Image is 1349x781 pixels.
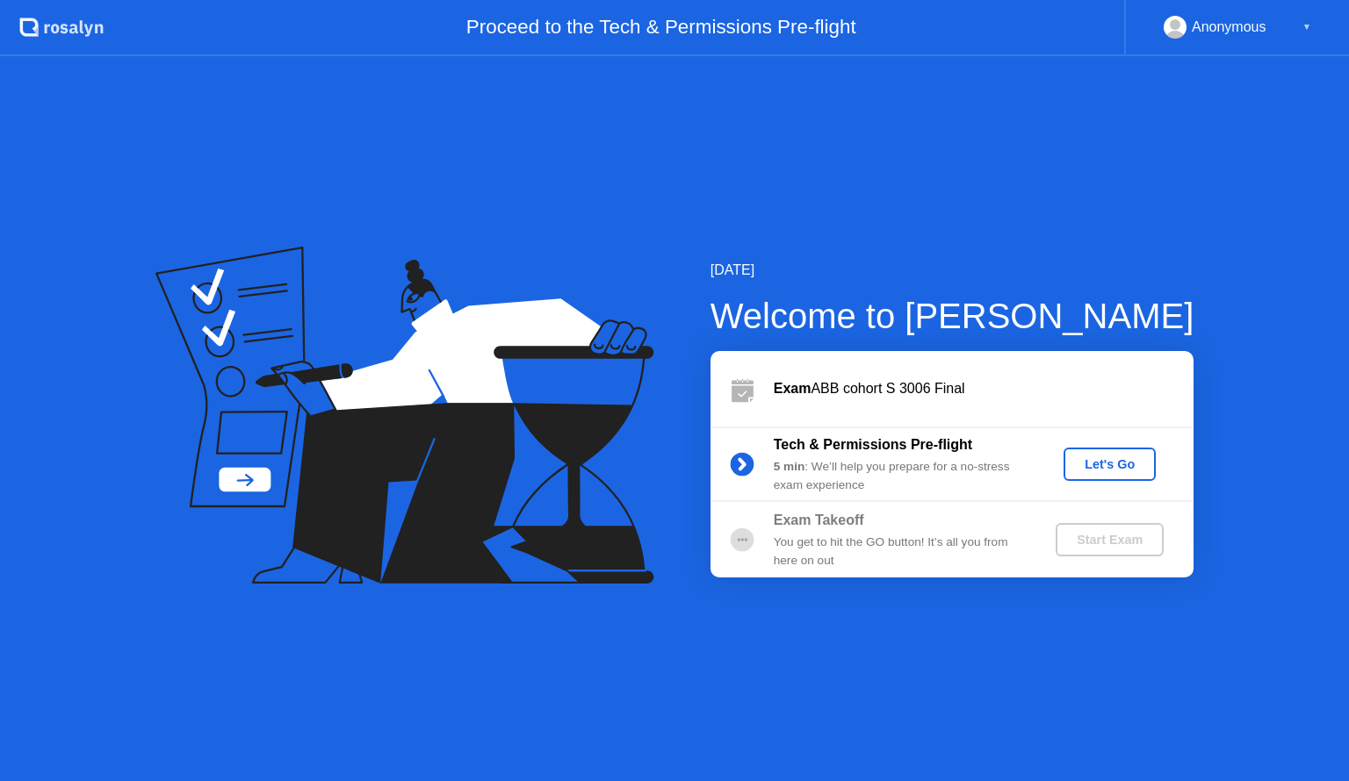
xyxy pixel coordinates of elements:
button: Start Exam [1056,523,1164,556]
button: Let's Go [1064,448,1156,481]
div: ABB cohort S 3006 Final [774,378,1194,399]
div: You get to hit the GO button! It’s all you from here on out [774,534,1027,570]
div: Start Exam [1063,533,1157,547]
b: Exam Takeoff [774,512,864,527]
div: [DATE] [711,260,1194,281]
b: Exam [774,381,812,396]
b: 5 min [774,460,805,473]
div: ▼ [1302,16,1311,39]
div: Welcome to [PERSON_NAME] [711,290,1194,342]
div: : We’ll help you prepare for a no-stress exam experience [774,458,1027,494]
div: Anonymous [1192,16,1266,39]
div: Let's Go [1071,457,1149,471]
b: Tech & Permissions Pre-flight [774,437,972,452]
